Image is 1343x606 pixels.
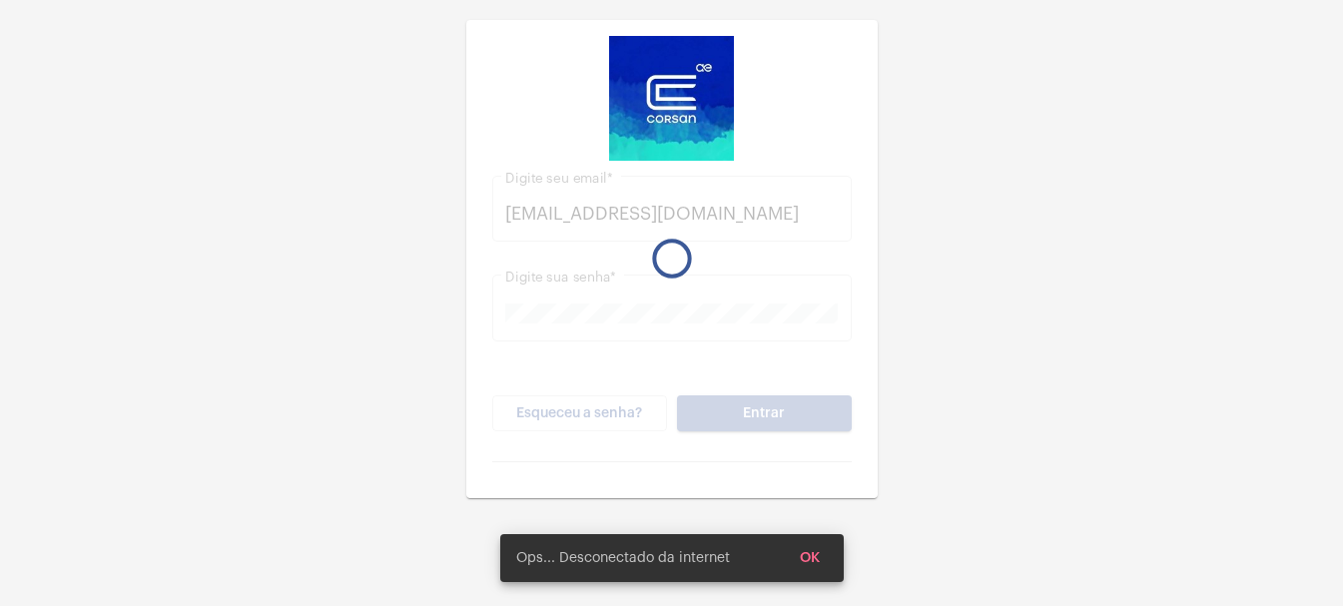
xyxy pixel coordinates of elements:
span: Ops... Desconectado da internet [516,548,730,568]
span: Entrar [743,406,785,420]
span: OK [800,551,820,565]
img: d4669ae0-8c07-2337-4f67-34b0df7f5ae4.jpeg [609,36,734,161]
button: OK [784,540,836,576]
button: Esqueceu a senha? [492,395,667,431]
button: Entrar [677,395,852,431]
input: Digite seu email [505,204,838,224]
span: Esqueceu a senha? [516,406,642,420]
